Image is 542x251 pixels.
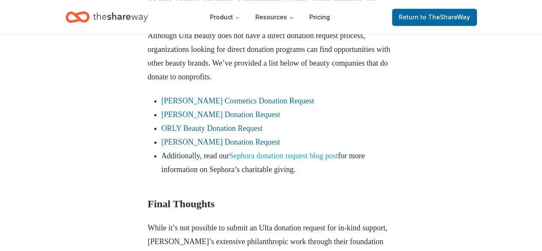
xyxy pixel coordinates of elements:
li: Additionally, read our for more information on Sephora’s charitable giving. [162,149,395,176]
a: ORLY Beauty Donation Request [162,124,263,133]
a: [PERSON_NAME] Donation Request [162,110,280,119]
a: Home [66,7,148,27]
a: [PERSON_NAME] Donation Request [162,138,280,146]
a: Pricing [302,9,337,26]
span: to TheShareWay [420,13,470,21]
h2: Final Thoughts [148,197,395,211]
a: Sephora donation request blog post [229,151,338,160]
button: Product [203,9,247,26]
button: Resources [249,9,301,26]
a: Returnto TheShareWay [392,9,477,26]
p: Although Ulta Beauty does not have a direct donation request process, organizations looking for d... [148,29,395,84]
nav: Main [203,7,337,27]
span: Return [399,12,470,22]
a: [PERSON_NAME] Cosmetics Donation Request [162,97,314,105]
